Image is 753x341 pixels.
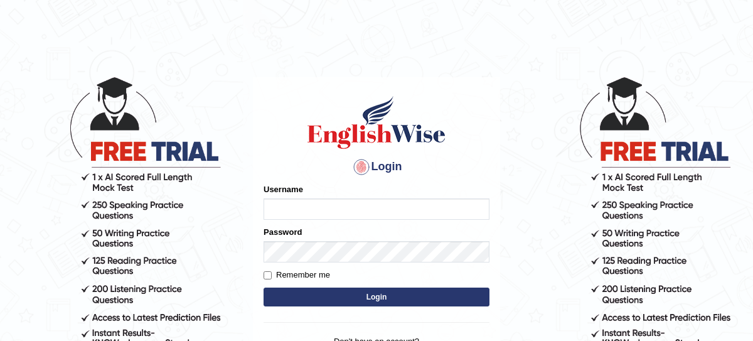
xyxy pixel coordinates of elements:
[264,226,302,238] label: Password
[264,157,489,177] h4: Login
[264,288,489,306] button: Login
[264,269,330,281] label: Remember me
[264,183,303,195] label: Username
[305,94,448,151] img: Logo of English Wise sign in for intelligent practice with AI
[264,271,272,279] input: Remember me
